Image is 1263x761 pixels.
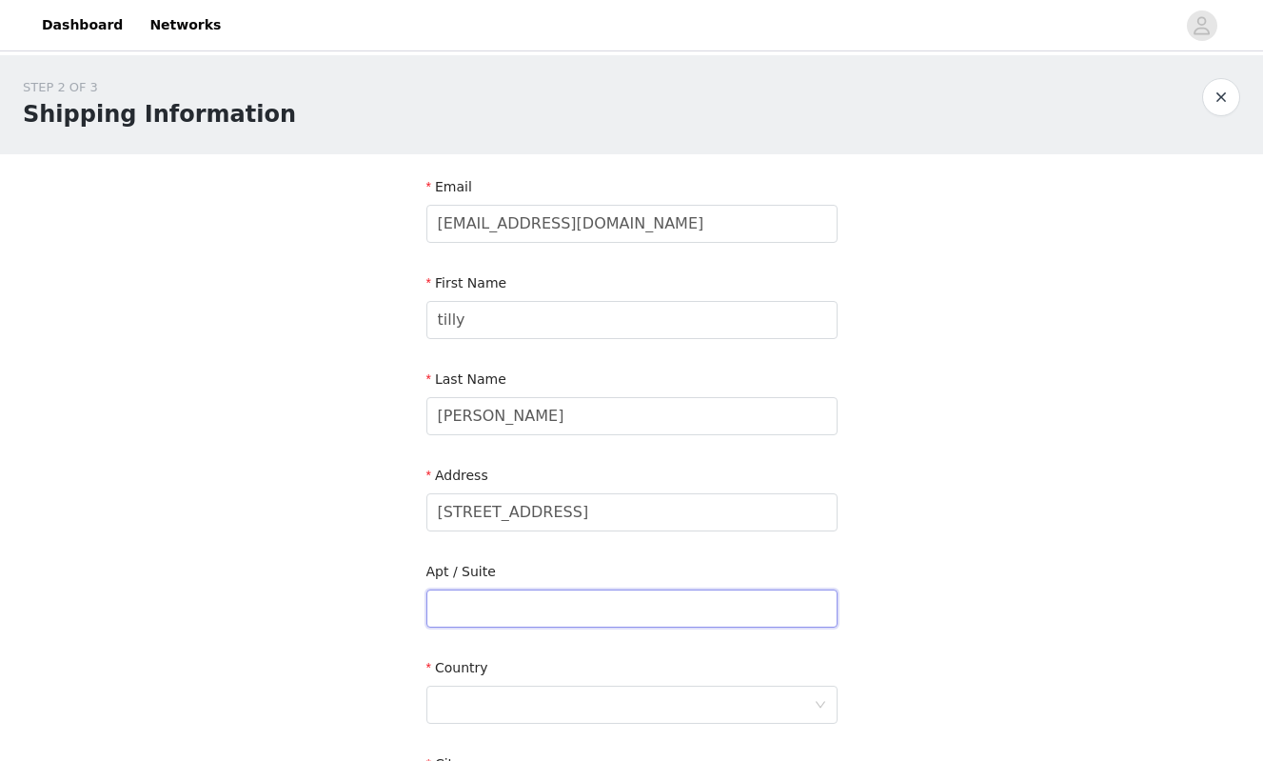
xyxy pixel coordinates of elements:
label: Address [426,468,488,483]
label: First Name [426,275,507,290]
div: avatar [1193,10,1211,41]
a: Dashboard [30,4,134,47]
label: Last Name [426,371,506,387]
div: STEP 2 OF 3 [23,78,296,97]
i: icon: down [815,699,826,712]
label: Email [426,179,472,194]
h1: Shipping Information [23,97,296,131]
a: Networks [138,4,232,47]
label: Apt / Suite [426,564,496,579]
label: Country [426,660,488,675]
